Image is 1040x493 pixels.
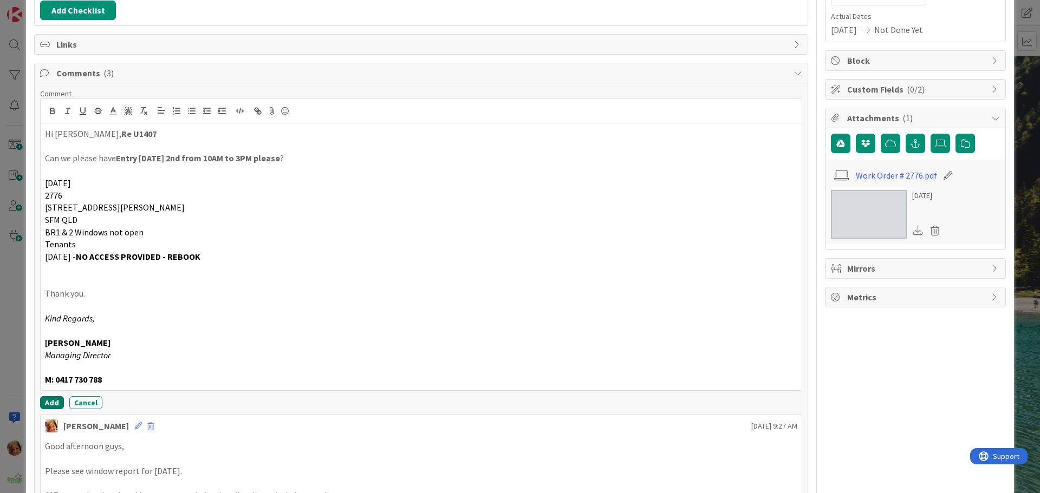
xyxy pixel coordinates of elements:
[45,251,76,262] span: [DATE] -
[912,224,924,238] div: Download
[847,291,986,304] span: Metrics
[63,419,129,432] div: [PERSON_NAME]
[69,396,102,409] button: Cancel
[847,54,986,67] span: Block
[831,23,857,36] span: [DATE]
[847,262,986,275] span: Mirrors
[856,169,937,182] a: Work Order # 2776.pdf
[45,214,77,225] span: SFM QLD
[45,152,797,165] p: Can we please have ?
[121,128,157,139] strong: Re U1407
[76,251,200,262] strong: NO ACCESS PROVIDED - REBOOK
[45,374,102,385] strong: M: 0417 730 788
[23,2,49,15] span: Support
[45,440,797,452] p: Good afternoon guys,
[116,153,280,163] strong: Entry [DATE] 2nd from 10AM to 3PM please
[45,313,95,324] em: Kind Regards,
[45,337,110,348] strong: [PERSON_NAME]
[45,419,58,432] img: KD
[907,84,925,95] span: ( 0/2 )
[45,178,71,188] span: [DATE]
[45,350,110,360] em: Managing Director
[847,83,986,96] span: Custom Fields
[45,465,797,477] p: Please see window report for [DATE].
[56,67,788,80] span: Comments
[45,190,62,201] span: 2776
[45,128,797,140] p: Hi [PERSON_NAME],
[56,38,788,51] span: Links
[874,23,923,36] span: Not Done Yet
[45,287,797,300] p: Thank you.
[831,11,1000,22] span: Actual Dates
[912,190,944,201] div: [DATE]
[751,420,797,432] span: [DATE] 9:27 AM
[45,239,76,249] span: Tenants
[40,396,64,409] button: Add
[103,68,114,78] span: ( 3 )
[847,111,986,124] span: Attachments
[902,113,913,123] span: ( 1 )
[40,1,116,20] button: Add Checklist
[45,202,185,213] span: [STREET_ADDRESS][PERSON_NAME]
[45,227,144,238] span: BR1 & 2 Windows not open
[40,89,71,98] span: Comment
